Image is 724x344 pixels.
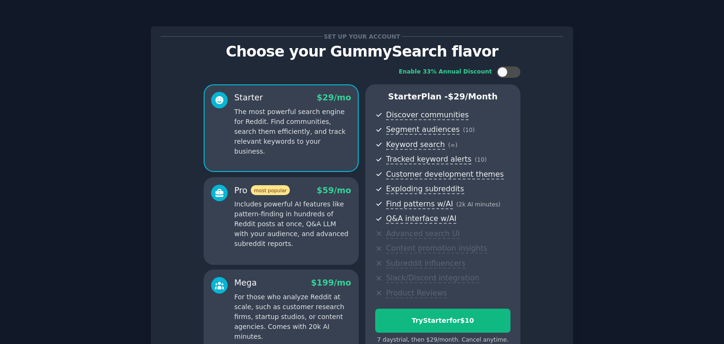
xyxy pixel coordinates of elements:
[386,273,479,283] span: Slack/Discord integration
[386,125,460,135] span: Segment audiences
[322,32,402,41] span: Set up your account
[317,93,351,102] span: $ 29 /mo
[456,201,501,208] span: ( 2k AI minutes )
[386,229,460,239] span: Advanced search UI
[399,68,492,76] div: Enable 33% Annual Discount
[475,156,486,163] span: ( 10 )
[234,199,351,249] p: Includes powerful AI features like pattern-finding in hundreds of Reddit posts at once, Q&A LLM w...
[386,155,471,164] span: Tracked keyword alerts
[386,170,504,180] span: Customer development themes
[375,309,510,333] button: TryStarterfor$10
[386,199,453,209] span: Find patterns w/AI
[448,142,458,148] span: ( ∞ )
[234,185,290,197] div: Pro
[386,214,456,224] span: Q&A interface w/AI
[376,316,510,326] div: Try Starter for $10
[251,185,290,195] span: most popular
[386,259,465,269] span: Subreddit influencers
[386,140,445,150] span: Keyword search
[234,92,263,104] div: Starter
[234,107,351,156] p: The most powerful search engine for Reddit. Find communities, search them efficiently, and track ...
[161,43,563,60] p: Choose your GummySearch flavor
[234,277,257,289] div: Mega
[463,127,475,133] span: ( 10 )
[234,292,351,342] p: For those who analyze Reddit at scale, such as customer research firms, startup studios, or conte...
[386,110,469,120] span: Discover communities
[386,184,464,194] span: Exploding subreddits
[375,91,510,103] p: Starter Plan -
[311,278,351,287] span: $ 199 /mo
[448,92,498,101] span: $ 29 /month
[386,244,487,254] span: Content promotion insights
[317,186,351,195] span: $ 59 /mo
[386,288,447,298] span: Product Reviews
